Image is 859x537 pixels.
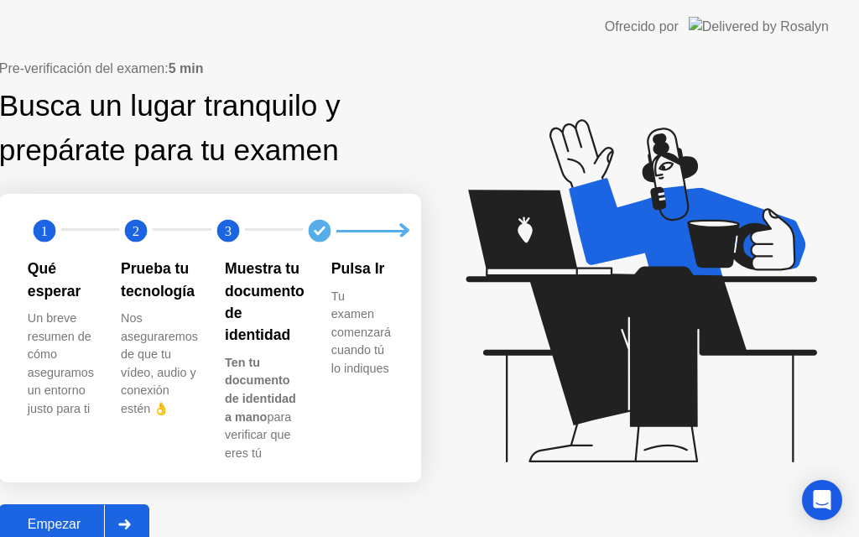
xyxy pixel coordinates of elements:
[4,517,104,532] div: Empezar
[169,61,204,76] b: 5 min
[41,223,48,239] text: 1
[331,288,391,378] div: Tu examen comenzará cuando tú lo indiques
[802,480,842,520] div: Open Intercom Messenger
[225,354,305,463] div: para verificar que eres tú
[331,258,391,279] div: Pulsa Ir
[225,356,296,424] b: Ten tu documento de identidad a mano
[28,258,94,302] div: Qué esperar
[689,17,829,36] img: Delivered by Rosalyn
[121,258,198,302] div: Prueba tu tecnología
[605,17,679,37] div: Ofrecido por
[28,310,94,419] div: Un breve resumen de cómo aseguramos un entorno justo para ti
[225,258,305,347] div: Muestra tu documento de identidad
[224,223,231,239] text: 3
[133,223,139,239] text: 2
[121,310,198,419] div: Nos aseguraremos de que tu vídeo, audio y conexión estén 👌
